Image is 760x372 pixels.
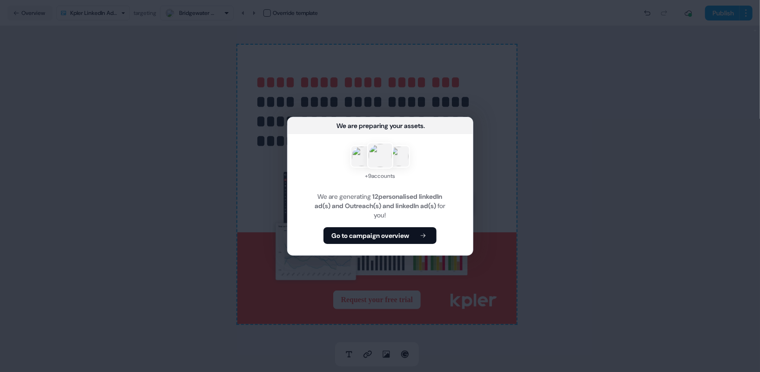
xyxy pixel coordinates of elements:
b: Go to campaign overview [331,231,409,240]
div: + 9 accounts [350,171,410,181]
div: We are preparing your assets [336,121,424,130]
div: We are generating for you! [299,192,462,220]
div: ... [424,121,425,130]
b: 12 personalised linkedIn ad(s) and Outreach(s) and linkedIn ad(s) [315,192,443,210]
button: Go to campaign overview [323,227,437,244]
